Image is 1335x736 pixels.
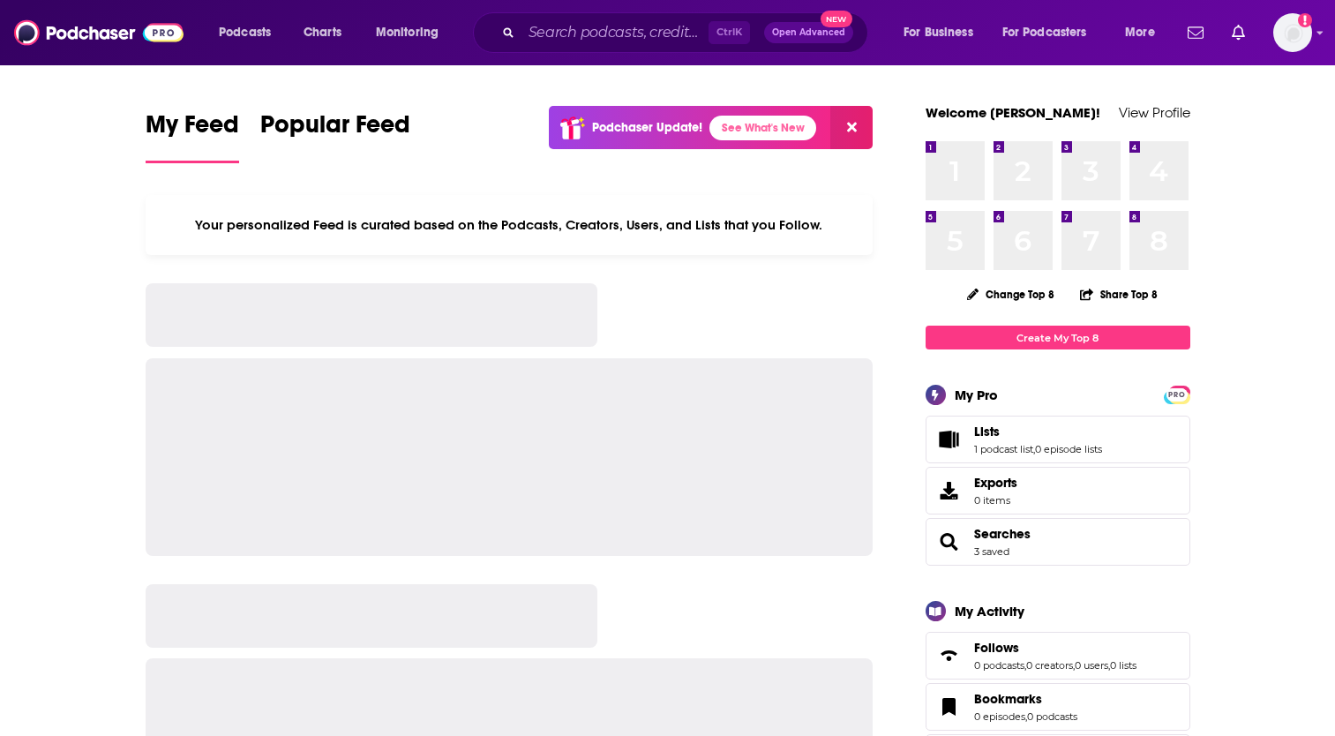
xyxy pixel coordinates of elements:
[764,22,853,43] button: Open AdvancedNew
[974,443,1033,455] a: 1 podcast list
[364,19,461,47] button: open menu
[709,21,750,44] span: Ctrl K
[1298,13,1312,27] svg: Add a profile image
[1075,659,1108,672] a: 0 users
[1166,387,1188,401] a: PRO
[260,109,410,150] span: Popular Feed
[974,526,1031,542] a: Searches
[1166,388,1188,402] span: PRO
[955,603,1024,620] div: My Activity
[904,20,973,45] span: For Business
[974,494,1017,507] span: 0 items
[974,691,1077,707] a: Bookmarks
[974,691,1042,707] span: Bookmarks
[592,120,702,135] p: Podchaser Update!
[974,424,1102,439] a: Lists
[1181,18,1211,48] a: Show notifications dropdown
[821,11,852,27] span: New
[206,19,294,47] button: open menu
[932,427,967,452] a: Lists
[260,109,410,163] a: Popular Feed
[926,683,1190,731] span: Bookmarks
[991,19,1113,47] button: open menu
[956,283,1066,305] button: Change Top 8
[1273,13,1312,52] span: Logged in as JohnJMudgett
[1033,443,1035,455] span: ,
[1273,13,1312,52] button: Show profile menu
[490,12,885,53] div: Search podcasts, credits, & more...
[932,478,967,503] span: Exports
[1024,659,1026,672] span: ,
[926,632,1190,680] span: Follows
[146,109,239,163] a: My Feed
[1079,277,1159,312] button: Share Top 8
[974,640,1019,656] span: Follows
[709,116,816,140] a: See What's New
[219,20,271,45] span: Podcasts
[376,20,439,45] span: Monitoring
[304,20,341,45] span: Charts
[926,467,1190,514] a: Exports
[146,109,239,150] span: My Feed
[1073,659,1075,672] span: ,
[1025,710,1027,723] span: ,
[974,640,1136,656] a: Follows
[772,28,845,37] span: Open Advanced
[1027,710,1077,723] a: 0 podcasts
[1035,443,1102,455] a: 0 episode lists
[1225,18,1252,48] a: Show notifications dropdown
[1026,659,1073,672] a: 0 creators
[955,387,998,403] div: My Pro
[1125,20,1155,45] span: More
[292,19,352,47] a: Charts
[1273,13,1312,52] img: User Profile
[974,710,1025,723] a: 0 episodes
[926,326,1190,349] a: Create My Top 8
[146,195,874,255] div: Your personalized Feed is curated based on the Podcasts, Creators, Users, and Lists that you Follow.
[1108,659,1110,672] span: ,
[932,529,967,554] a: Searches
[521,19,709,47] input: Search podcasts, credits, & more...
[1119,104,1190,121] a: View Profile
[974,545,1009,558] a: 3 saved
[14,16,184,49] img: Podchaser - Follow, Share and Rate Podcasts
[1002,20,1087,45] span: For Podcasters
[974,424,1000,439] span: Lists
[974,475,1017,491] span: Exports
[1110,659,1136,672] a: 0 lists
[926,416,1190,463] span: Lists
[926,518,1190,566] span: Searches
[932,695,967,719] a: Bookmarks
[891,19,995,47] button: open menu
[1113,19,1177,47] button: open menu
[974,659,1024,672] a: 0 podcasts
[932,643,967,668] a: Follows
[926,104,1100,121] a: Welcome [PERSON_NAME]!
